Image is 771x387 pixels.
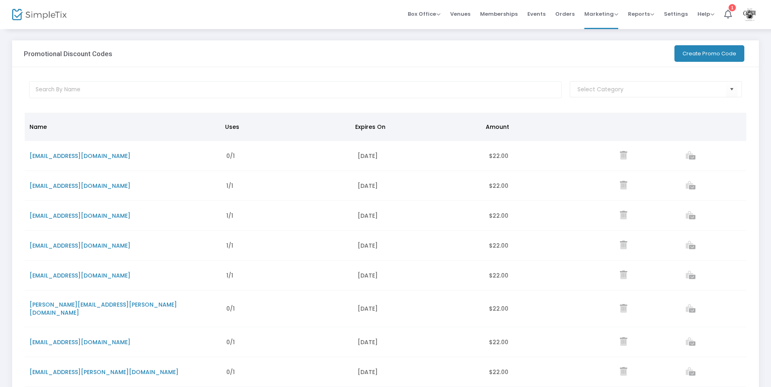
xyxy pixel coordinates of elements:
[726,81,737,98] button: Select
[489,305,508,313] span: $22.00
[358,368,479,376] div: [DATE]
[489,212,508,220] span: $22.00
[450,4,470,24] span: Venues
[29,242,131,250] span: [EMAIL_ADDRESS][DOMAIN_NAME]
[577,85,727,94] input: Select Category
[29,81,562,98] input: Search By Name
[226,338,235,346] span: 0/1
[226,305,235,313] span: 0/1
[628,10,654,18] span: Reports
[29,338,131,346] span: [EMAIL_ADDRESS][DOMAIN_NAME]
[355,123,385,131] span: Expires On
[29,368,179,376] span: [EMAIL_ADDRESS][PERSON_NAME][DOMAIN_NAME]
[226,182,233,190] span: 1/1
[584,10,618,18] span: Marketing
[480,4,518,24] span: Memberships
[225,123,239,131] span: Uses
[24,50,112,58] h3: Promotional Discount Codes
[226,242,233,250] span: 1/1
[686,272,695,280] a: View list of orders which used this promo code.
[489,338,508,346] span: $22.00
[29,212,131,220] span: [EMAIL_ADDRESS][DOMAIN_NAME]
[29,301,177,317] span: [PERSON_NAME][EMAIL_ADDRESS][PERSON_NAME][DOMAIN_NAME]
[358,182,479,190] div: [DATE]
[29,182,131,190] span: [EMAIL_ADDRESS][DOMAIN_NAME]
[226,152,235,160] span: 0/1
[686,242,695,250] a: View list of orders which used this promo code.
[486,123,509,131] span: Amount
[555,4,575,24] span: Orders
[408,10,440,18] span: Box Office
[664,4,688,24] span: Settings
[729,4,736,11] div: 1
[686,368,695,376] a: View list of orders which used this promo code.
[489,368,508,376] span: $22.00
[686,212,695,220] a: View list of orders which used this promo code.
[489,242,508,250] span: $22.00
[226,368,235,376] span: 0/1
[527,4,546,24] span: Events
[674,45,744,62] button: Create Promo Code
[686,152,695,160] a: View list of orders which used this promo code.
[358,305,479,313] div: [DATE]
[489,271,508,280] span: $22.00
[358,242,479,250] div: [DATE]
[489,152,508,160] span: $22.00
[489,182,508,190] span: $22.00
[29,271,131,280] span: [EMAIL_ADDRESS][DOMAIN_NAME]
[686,182,695,190] a: View list of orders which used this promo code.
[686,339,695,347] a: View list of orders which used this promo code.
[29,123,47,131] span: Name
[358,152,479,160] div: [DATE]
[686,305,695,313] a: View list of orders which used this promo code.
[358,338,479,346] div: [DATE]
[226,212,233,220] span: 1/1
[29,152,131,160] span: [EMAIL_ADDRESS][DOMAIN_NAME]
[358,212,479,220] div: [DATE]
[358,271,479,280] div: [DATE]
[226,271,233,280] span: 1/1
[697,10,714,18] span: Help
